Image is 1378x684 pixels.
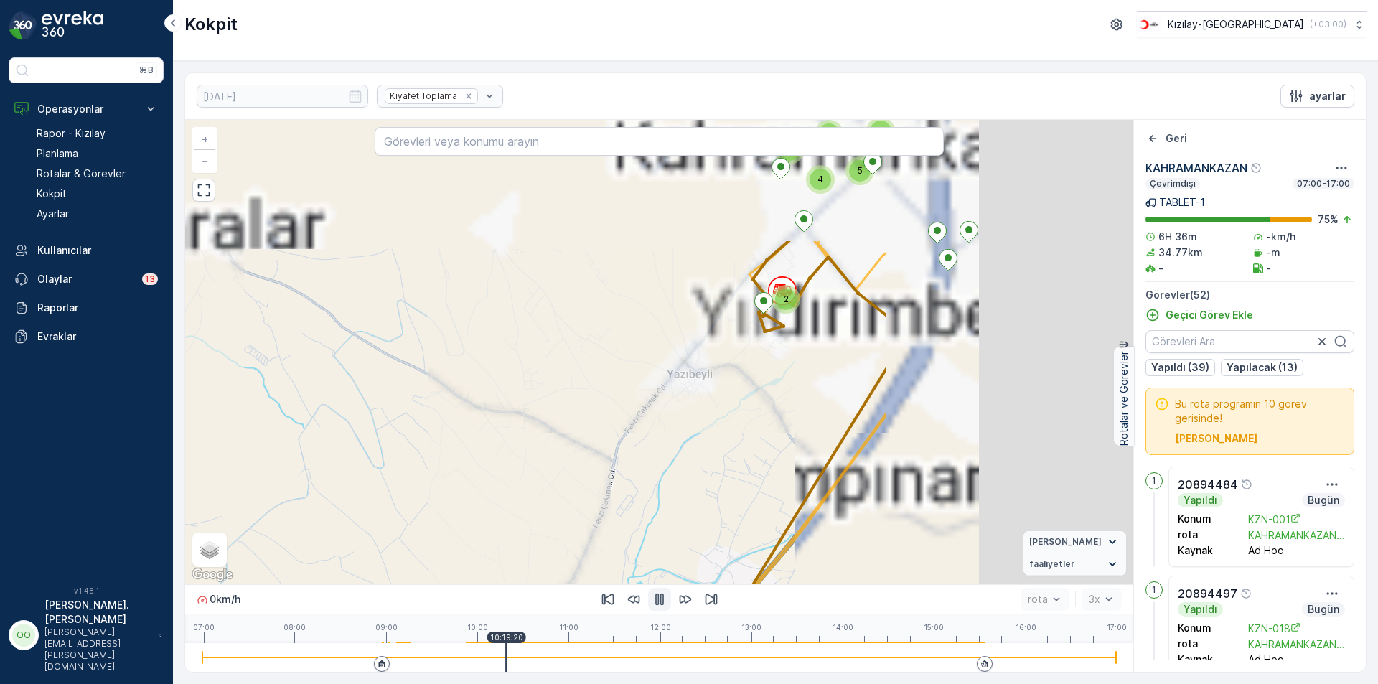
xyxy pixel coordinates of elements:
[1309,89,1346,103] p: ayarlar
[1248,654,1283,667] p: Ad Hoc
[283,623,306,632] p: 08:00
[1145,288,1354,302] p: Görevler ( 52 )
[833,623,853,632] p: 14:00
[741,623,761,632] p: 13:00
[1227,360,1298,375] p: Yapılacak (13)
[1178,476,1238,493] p: 20894484
[1241,479,1252,490] div: Yardım Araç İkonu
[375,623,398,632] p: 09:00
[784,294,789,304] span: 2
[1182,493,1219,507] p: Yapıldı
[490,633,523,642] p: 10:19:20
[1182,602,1219,617] p: Yapıldı
[815,120,843,149] div: 5
[1250,162,1262,174] div: Yardım Araç İkonu
[845,156,874,185] div: 5
[37,126,106,141] p: Rapor - Kızılay
[1016,623,1036,632] p: 16:00
[1248,545,1283,558] p: Ad Hoc
[9,294,164,322] a: Raporlar
[31,123,164,144] a: Rapor - Kızılay
[1306,493,1341,507] p: Bugün
[184,13,238,36] p: Kokpit
[31,204,164,224] a: Ayarlar
[1152,475,1156,487] p: 1
[37,243,158,258] p: Kullanıcılar
[1178,638,1198,651] p: rota
[42,11,103,40] img: logo_dark-DEwI_e13.png
[878,126,883,136] span: 2
[1318,212,1339,227] p: 75 %
[9,11,37,40] img: logo
[1178,545,1213,558] p: Kaynak
[9,598,164,673] button: OO[PERSON_NAME].[PERSON_NAME][PERSON_NAME][EMAIL_ADDRESS][PERSON_NAME][DOMAIN_NAME]
[772,285,800,314] div: 2
[31,164,164,184] a: Rotalar & Görevler
[1221,359,1303,376] button: Yapılacak (13)
[1148,178,1197,189] p: Çevrimdışı
[37,272,133,286] p: Olaylar
[1137,11,1367,37] button: Kızılay-[GEOGRAPHIC_DATA](+03:00)
[650,623,671,632] p: 12:00
[1248,638,1345,651] a: KAHRAMANKAZAN
[194,534,225,566] a: Layers
[37,207,69,221] p: Ayarlar
[1178,529,1198,542] p: rota
[145,273,155,285] p: 13
[1310,19,1346,30] p: ( +03:00 )
[202,133,208,145] span: +
[1266,245,1280,260] p: -m
[1266,261,1271,276] p: -
[189,566,236,584] img: Google
[37,102,135,116] p: Operasyonlar
[193,623,215,632] p: 07:00
[1158,245,1203,260] p: 34.77km
[1168,17,1304,32] p: Kızılay-[GEOGRAPHIC_DATA]
[1159,195,1205,210] p: TABLET-1
[559,623,578,632] p: 11:00
[1166,131,1187,146] p: Geri
[1178,585,1237,602] p: 20894497
[1023,531,1126,553] summary: [PERSON_NAME]
[1175,431,1257,446] p: [PERSON_NAME]
[1248,622,1300,635] a: KZN-018
[1029,536,1102,548] span: [PERSON_NAME]
[817,174,823,184] span: 4
[1029,558,1074,570] span: faaliyetler
[9,586,164,595] span: v 1.48.1
[37,167,126,181] p: Rotalar & Görevler
[1248,513,1300,526] a: KZN-001
[44,598,152,627] p: [PERSON_NAME].[PERSON_NAME]
[1166,308,1253,322] p: Geçici Görev Ekle
[202,154,209,167] span: −
[9,322,164,351] a: Evraklar
[1151,360,1209,375] p: Yapıldı (39)
[1178,513,1211,526] p: Konum
[1137,17,1162,32] img: k%C4%B1z%C4%B1lay.png
[1145,308,1253,322] a: Geçici Görev Ekle
[9,95,164,123] button: Operasyonlar
[1145,131,1187,146] a: Geri
[210,592,240,606] p: 0 km/h
[1178,622,1211,635] p: Konum
[1145,330,1354,353] input: Görevleri Ara
[924,623,944,632] p: 15:00
[44,627,152,673] p: [PERSON_NAME][EMAIL_ADDRESS][PERSON_NAME][DOMAIN_NAME]
[375,127,944,156] input: Görevleri veya konumu arayın
[194,150,215,172] a: Uzaklaştır
[37,187,67,201] p: Kokpit
[1240,588,1252,599] div: Yardım Araç İkonu
[37,301,158,315] p: Raporlar
[1023,553,1126,576] summary: faaliyetler
[1158,261,1163,276] p: -
[1295,178,1351,189] p: 07:00-17:00
[1266,230,1295,244] p: -km/h
[9,236,164,265] a: Kullanıcılar
[467,623,488,632] p: 10:00
[858,165,863,176] span: 5
[189,566,236,584] a: Bu bölgeyi Google Haritalar'da açın (yeni pencerede açılır)
[1175,431,1257,446] button: Riskli Görevleri Seçin
[1117,351,1131,446] p: Rotalar ve Görevler
[31,184,164,204] a: Kokpit
[1178,654,1213,667] p: Kaynak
